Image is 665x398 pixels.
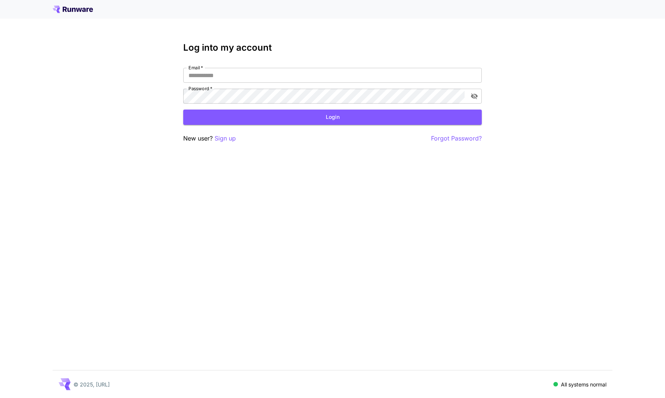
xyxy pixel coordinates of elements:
[468,89,481,103] button: toggle password visibility
[183,42,482,53] h3: Log into my account
[188,85,212,92] label: Password
[431,134,482,143] button: Forgot Password?
[183,134,236,143] p: New user?
[188,64,203,71] label: Email
[183,110,482,125] button: Login
[561,380,606,388] p: All systems normal
[215,134,236,143] button: Sign up
[74,380,110,388] p: © 2025, [URL]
